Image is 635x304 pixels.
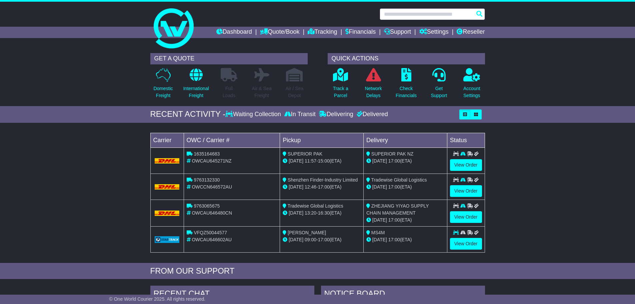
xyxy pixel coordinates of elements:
[430,68,447,103] a: GetSupport
[355,111,388,118] div: Delivered
[371,177,427,183] span: Tradewise Global Logistics
[419,27,449,38] a: Settings
[371,151,414,157] span: SUPERIOR PAK NZ
[333,68,349,103] a: Track aParcel
[155,211,180,216] img: DHL.png
[388,158,400,164] span: 17:00
[252,85,272,99] p: Air & Sea Freight
[150,133,184,147] td: Carrier
[372,217,387,223] span: [DATE]
[463,85,480,99] p: Account Settings
[184,133,280,147] td: OWC / Carrier #
[366,203,429,216] span: ZHEJIANG YIYAO SUPPLY CHAIN MANAGEMENT
[363,133,447,147] td: Delivery
[260,27,299,38] a: Quote/Book
[463,68,481,103] a: AccountSettings
[225,111,282,118] div: Waiting Collection
[183,68,209,103] a: InternationalFreight
[447,133,485,147] td: Status
[288,203,343,209] span: Tradewise Global Logistics
[194,230,227,235] span: VFQZ50044577
[155,184,180,190] img: DHL.png
[153,85,173,99] p: Domestic Freight
[366,158,444,165] div: (ETA)
[388,217,400,223] span: 17:00
[457,27,485,38] a: Reseller
[283,236,361,243] div: - (ETA)
[289,184,303,190] span: [DATE]
[183,85,209,99] p: International Freight
[365,85,382,99] p: Network Delays
[431,85,447,99] p: Get Support
[384,27,411,38] a: Support
[371,230,385,235] span: MS4M
[283,184,361,191] div: - (ETA)
[194,151,220,157] span: 1635164683
[333,85,348,99] p: Track a Parcel
[450,185,482,197] a: View Order
[328,53,485,64] div: QUICK ACTIONS
[305,210,316,216] span: 13:20
[194,177,220,183] span: 9763132330
[289,237,303,242] span: [DATE]
[153,68,173,103] a: DomesticFreight
[321,286,485,304] div: NOTICE BOARD
[289,210,303,216] span: [DATE]
[372,237,387,242] span: [DATE]
[192,210,232,216] span: OWCAU646480CN
[150,286,314,304] div: RECENT CHAT
[305,184,316,190] span: 12:46
[283,111,317,118] div: In Transit
[280,133,364,147] td: Pickup
[221,85,237,99] p: Full Loads
[388,184,400,190] span: 17:00
[396,85,417,99] p: Check Financials
[109,296,206,302] span: © One World Courier 2025. All rights reserved.
[192,184,232,190] span: OWCCN646572AU
[450,211,482,223] a: View Order
[192,237,232,242] span: OWCAU646602AU
[318,210,330,216] span: 16:30
[216,27,252,38] a: Dashboard
[366,217,444,224] div: (ETA)
[395,68,417,103] a: CheckFinancials
[155,236,180,243] img: GetCarrierServiceLogo
[283,210,361,217] div: - (ETA)
[366,184,444,191] div: (ETA)
[450,159,482,171] a: View Order
[345,27,376,38] a: Financials
[288,151,322,157] span: SUPERIOR PAK
[288,177,358,183] span: Shenzhen Finder-Industry Limited
[364,68,382,103] a: NetworkDelays
[318,184,330,190] span: 17:00
[372,158,387,164] span: [DATE]
[194,203,220,209] span: 9763065675
[366,236,444,243] div: (ETA)
[305,158,316,164] span: 11:57
[155,158,180,164] img: DHL.png
[372,184,387,190] span: [DATE]
[317,111,355,118] div: Delivering
[289,158,303,164] span: [DATE]
[388,237,400,242] span: 17:00
[150,109,226,119] div: RECENT ACTIVITY -
[318,158,330,164] span: 15:00
[150,53,308,64] div: GET A QUOTE
[308,27,337,38] a: Tracking
[283,158,361,165] div: - (ETA)
[192,158,231,164] span: OWCAU645271NZ
[305,237,316,242] span: 09:00
[450,238,482,250] a: View Order
[150,266,485,276] div: FROM OUR SUPPORT
[288,230,326,235] span: [PERSON_NAME]
[286,85,304,99] p: Air / Sea Depot
[318,237,330,242] span: 17:00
